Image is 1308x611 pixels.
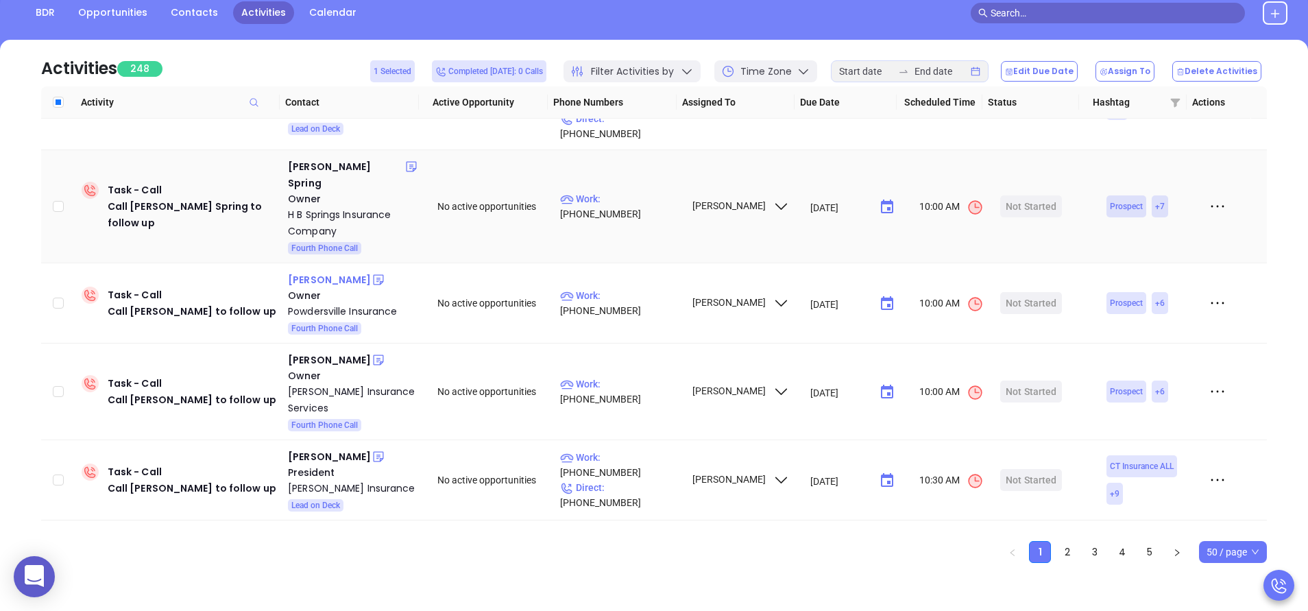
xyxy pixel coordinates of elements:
[873,379,901,406] button: Choose date, selected date is Sep 3, 2025
[1006,469,1056,491] div: Not Started
[1155,199,1165,214] span: + 7
[1155,296,1165,311] span: + 6
[437,384,548,399] div: No active opportunities
[560,288,679,318] p: [PHONE_NUMBER]
[873,467,901,494] button: Choose date, selected date is Sep 3, 2025
[690,200,790,211] span: [PERSON_NAME]
[810,201,869,215] input: MM/DD/YYYY
[1095,61,1154,82] button: Assign To
[1029,541,1051,563] li: 1
[1172,61,1261,82] button: Delete Activities
[1155,384,1165,399] span: + 6
[991,5,1237,21] input: Search…
[897,86,982,119] th: Scheduled Time
[839,64,893,79] input: Start date
[108,182,277,231] div: Task - Call
[1002,541,1024,563] button: left
[919,472,984,490] span: 10:30 AM
[740,64,792,79] span: Time Zone
[1093,95,1164,110] span: Hashtag
[1173,549,1181,557] span: right
[560,193,601,204] span: Work :
[437,472,548,488] div: No active opportunities
[81,95,274,110] span: Activity
[108,392,276,408] div: Call [PERSON_NAME] to follow up
[108,375,276,408] div: Task - Call
[810,386,869,400] input: MM/DD/YYYY
[288,383,418,416] a: [PERSON_NAME] Insurance Services
[288,158,404,191] div: [PERSON_NAME] Spring
[288,480,418,496] div: [PERSON_NAME] Insurance
[1187,86,1251,119] th: Actions
[898,66,909,77] span: swap-right
[560,482,605,493] span: Direct :
[1112,542,1133,562] a: 4
[108,303,276,320] div: Call [PERSON_NAME] to follow up
[162,1,226,24] a: Contacts
[374,64,411,79] span: 1 Selected
[70,1,156,24] a: Opportunities
[560,450,679,480] p: [PHONE_NUMBER]
[690,474,790,485] span: [PERSON_NAME]
[548,86,677,119] th: Phone Numbers
[288,352,371,368] div: [PERSON_NAME]
[873,193,901,221] button: Choose date, selected date is Sep 3, 2025
[419,86,548,119] th: Active Opportunity
[1139,542,1160,562] a: 5
[291,321,358,336] span: Fourth Phone Call
[288,206,418,239] a: H B Springs Insurance Company
[1056,541,1078,563] li: 2
[288,303,418,320] a: Powdersville Insurance
[560,376,679,407] p: [PHONE_NUMBER]
[1002,541,1024,563] li: Previous Page
[591,64,674,79] span: Filter Activities by
[288,529,371,545] div: [PERSON_NAME]
[288,448,371,465] div: [PERSON_NAME]
[1199,541,1267,563] div: Page Size
[919,384,984,401] span: 10:00 AM
[108,198,277,231] div: Call [PERSON_NAME] Spring to follow up
[1139,541,1161,563] li: 5
[1110,296,1143,311] span: Prospect
[690,297,790,308] span: [PERSON_NAME]
[1006,195,1056,217] div: Not Started
[690,385,790,396] span: [PERSON_NAME]
[301,1,365,24] a: Calendar
[117,61,162,77] span: 248
[560,379,601,390] span: Work :
[435,64,543,79] span: Completed [DATE]: 0 Calls
[437,199,548,214] div: No active opportunities
[978,8,988,18] span: search
[288,272,371,288] div: [PERSON_NAME]
[1008,549,1017,557] span: left
[1110,486,1119,501] span: + 9
[560,191,679,221] p: [PHONE_NUMBER]
[810,298,869,311] input: MM/DD/YYYY
[233,1,294,24] a: Activities
[288,465,418,480] div: President
[291,498,340,513] span: Lead on Deck
[108,480,276,496] div: Call [PERSON_NAME] to follow up
[1030,542,1050,562] a: 1
[280,86,420,119] th: Contact
[1084,541,1106,563] li: 3
[560,113,605,124] span: Direct :
[1110,384,1143,399] span: Prospect
[1110,199,1143,214] span: Prospect
[288,368,418,383] div: Owner
[560,290,601,301] span: Work :
[1207,542,1259,562] span: 50 / page
[1111,541,1133,563] li: 4
[291,418,358,433] span: Fourth Phone Call
[560,111,679,141] p: [PHONE_NUMBER]
[108,287,276,320] div: Task - Call
[919,199,984,216] span: 10:00 AM
[1166,541,1188,563] button: right
[677,86,795,119] th: Assigned To
[1001,61,1078,82] button: Edit Due Date
[41,56,117,81] div: Activities
[810,475,869,488] input: MM/DD/YYYY
[982,86,1079,119] th: Status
